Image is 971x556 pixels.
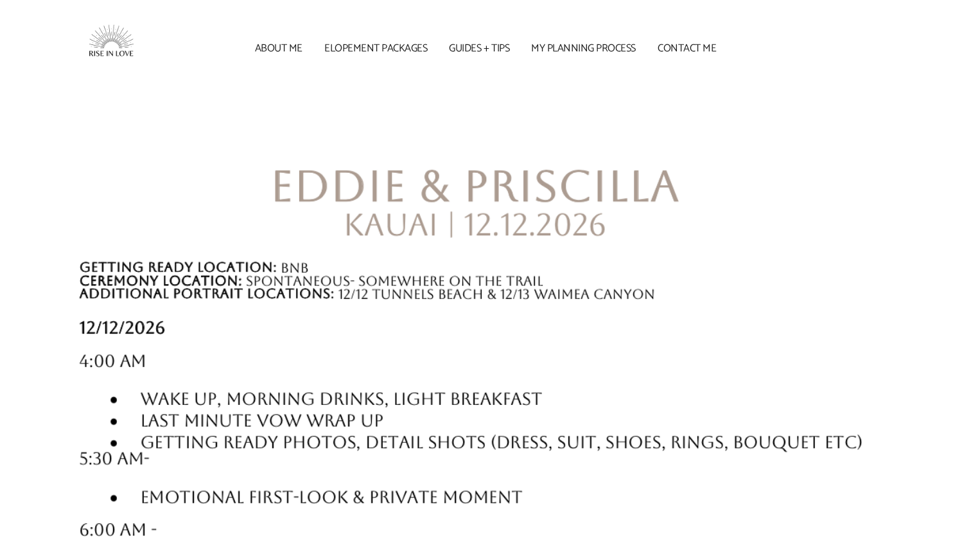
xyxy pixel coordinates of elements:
[441,45,517,53] a: Guides + tips
[247,45,310,53] a: About me
[523,45,643,53] a: My Planning Process
[317,45,435,53] a: Elopement packages
[48,6,177,84] img: Rise in Love Photography
[650,45,724,53] a: Contact me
